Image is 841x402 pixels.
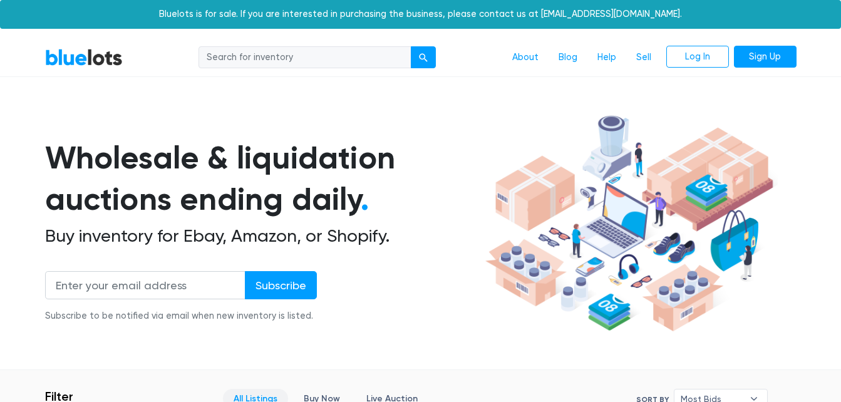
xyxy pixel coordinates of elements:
span: . [361,180,369,218]
img: hero-ee84e7d0318cb26816c560f6b4441b76977f77a177738b4e94f68c95b2b83dbb.png [481,110,778,338]
input: Enter your email address [45,271,245,299]
h1: Wholesale & liquidation auctions ending daily [45,137,481,220]
a: BlueLots [45,48,123,66]
a: Blog [549,46,587,70]
input: Search for inventory [199,46,411,69]
a: About [502,46,549,70]
h2: Buy inventory for Ebay, Amazon, or Shopify. [45,225,481,247]
a: Help [587,46,626,70]
a: Sell [626,46,661,70]
a: Log In [666,46,729,68]
a: Sign Up [734,46,797,68]
div: Subscribe to be notified via email when new inventory is listed. [45,309,317,323]
input: Subscribe [245,271,317,299]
